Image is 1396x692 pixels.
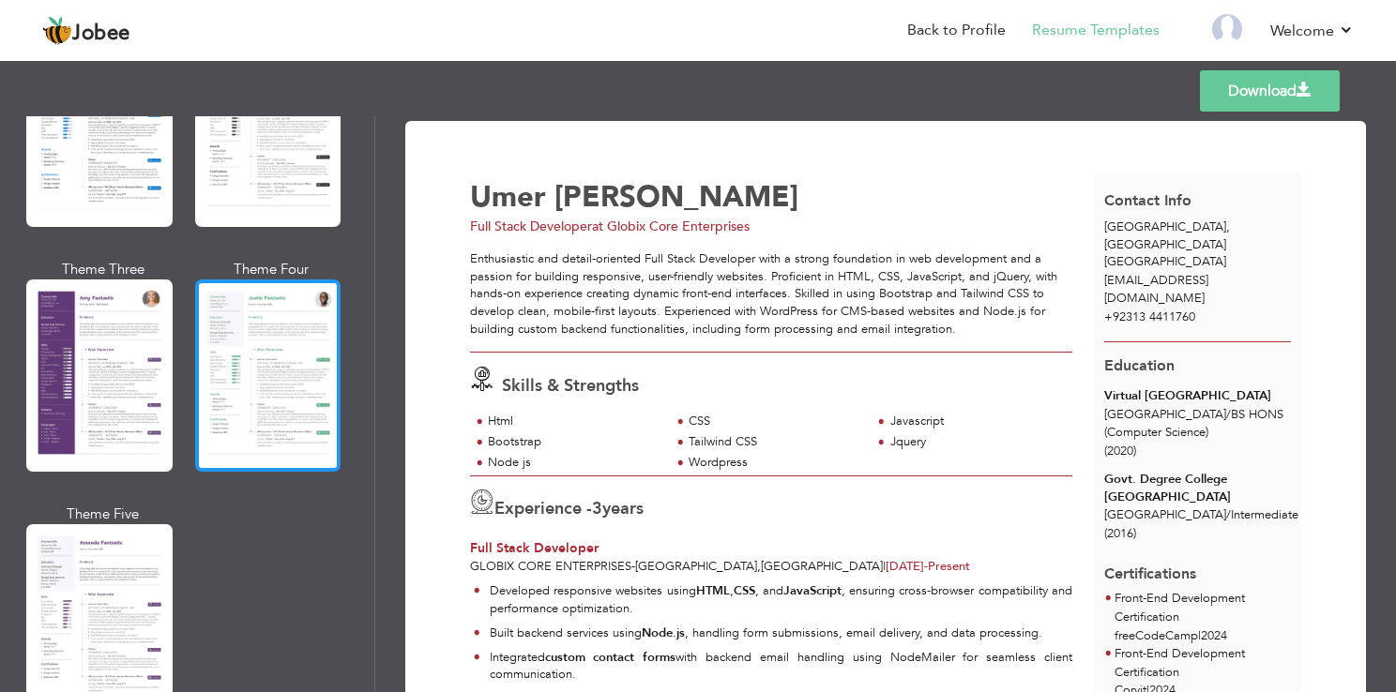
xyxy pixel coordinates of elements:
a: Welcome [1270,20,1354,42]
span: [DATE] [886,558,928,575]
div: Theme Five [30,504,176,524]
div: Node js [488,454,660,472]
div: Javascript [890,413,1062,430]
span: +92313 4411760 [1104,308,1195,325]
div: Wordpress [689,454,860,472]
div: Virtual [GEOGRAPHIC_DATA] [1104,387,1291,405]
div: [GEOGRAPHIC_DATA] [1094,218,1302,271]
p: Developed responsive websites using , , and , ensuring cross-browser compatibility and performanc... [490,582,1073,617]
strong: Node.js [642,624,685,641]
span: (2016) [1104,525,1136,542]
span: , [757,558,761,575]
span: | [1198,627,1201,644]
span: (2020) [1104,443,1136,459]
span: Experience - [494,497,592,520]
span: Front-End Development Certification [1115,645,1245,681]
span: Skills & Strengths [502,374,639,398]
span: Front-End Development Certification [1115,590,1245,625]
span: / [1226,406,1231,423]
div: Bootstrap [488,433,660,451]
span: [GEOGRAPHIC_DATA] [761,558,883,575]
a: Download [1200,70,1340,112]
div: Theme Four [199,260,345,279]
span: Certifications [1104,549,1196,585]
span: [GEOGRAPHIC_DATA] BS HONS (Computer Science) [1104,406,1283,441]
a: Resume Templates [1032,20,1160,41]
span: Globix Core Enterprises [470,558,631,575]
div: Jquery [890,433,1062,451]
span: Umer [470,177,546,217]
span: Full Stack Developer [470,218,592,235]
span: | [883,558,886,575]
a: Back to Profile [907,20,1006,41]
span: Present [886,558,970,575]
span: [GEOGRAPHIC_DATA] Intermediate [1104,506,1298,523]
span: [GEOGRAPHIC_DATA] [1104,218,1226,235]
label: years [592,497,644,521]
span: - [631,558,635,575]
span: [PERSON_NAME] [554,177,798,217]
div: Enthusiastic and detail-oriented Full Stack Developer with a strong foundation in web development... [470,250,1072,338]
span: [GEOGRAPHIC_DATA] [1104,253,1226,270]
div: Tailwind CSS [689,433,860,451]
strong: custom contact forms [545,649,676,666]
span: 3 [592,497,602,520]
p: freeCodeCamp 2024 [1115,627,1291,646]
img: jobee.io [42,16,72,46]
span: [EMAIL_ADDRESS][DOMAIN_NAME] [1104,272,1208,307]
div: Theme Three [30,260,176,279]
div: Html [488,413,660,430]
div: CSS [689,413,860,430]
p: Integrated with backend email handling using NodeMailer for seamless client communication. [490,649,1073,684]
span: Full Stack Developer [470,539,599,557]
span: - [924,558,928,575]
a: Jobee [42,16,130,46]
span: Jobee [72,23,130,44]
span: at Globix Core Enterprises [592,218,750,235]
strong: CSS [734,582,755,599]
p: Built backend services using , handling form submissions, email delivery, and data processing. [490,624,1073,642]
span: , [1226,218,1230,235]
div: Govt. Degree College [GEOGRAPHIC_DATA] [1104,471,1291,505]
span: [GEOGRAPHIC_DATA] [635,558,757,575]
span: Education [1104,355,1175,376]
strong: JavaScript [783,582,842,599]
strong: HTML [696,582,730,599]
span: / [1226,506,1231,523]
img: Profile Img [1212,14,1242,44]
span: Contact Info [1104,190,1191,211]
